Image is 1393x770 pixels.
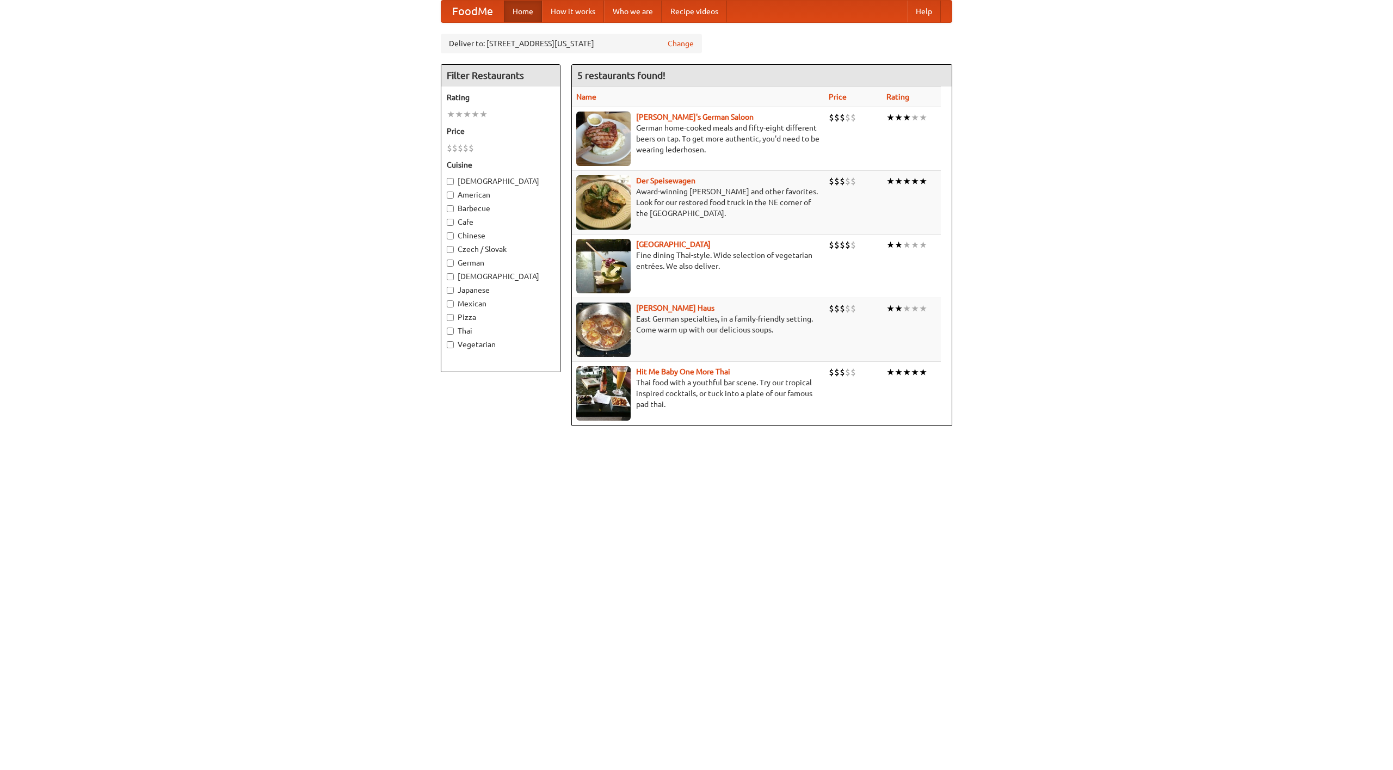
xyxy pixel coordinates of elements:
a: FoodMe [441,1,504,22]
li: $ [840,366,845,378]
li: $ [829,366,834,378]
li: $ [840,175,845,187]
li: $ [850,239,856,251]
input: Mexican [447,300,454,307]
input: [DEMOGRAPHIC_DATA] [447,178,454,185]
img: esthers.jpg [576,112,631,166]
li: $ [463,142,469,154]
li: $ [469,142,474,154]
input: Czech / Slovak [447,246,454,253]
a: Change [668,38,694,49]
li: ★ [479,108,488,120]
a: [PERSON_NAME]'s German Saloon [636,113,754,121]
input: Chinese [447,232,454,239]
a: Rating [886,93,909,101]
li: $ [850,366,856,378]
li: ★ [919,112,927,124]
input: Barbecue [447,205,454,212]
input: German [447,260,454,267]
h5: Price [447,126,554,137]
li: $ [850,112,856,124]
ng-pluralize: 5 restaurants found! [577,70,665,81]
label: Mexican [447,298,554,309]
li: $ [845,112,850,124]
a: Recipe videos [662,1,727,22]
li: ★ [903,112,911,124]
li: $ [840,239,845,251]
li: ★ [903,175,911,187]
li: ★ [886,303,895,315]
label: Japanese [447,285,554,295]
p: Award-winning [PERSON_NAME] and other favorites. Look for our restored food truck in the NE corne... [576,186,820,219]
b: Hit Me Baby One More Thai [636,367,730,376]
p: East German specialties, in a family-friendly setting. Come warm up with our delicious soups. [576,313,820,335]
li: $ [845,303,850,315]
li: ★ [455,108,463,120]
label: Czech / Slovak [447,244,554,255]
input: Pizza [447,314,454,321]
li: ★ [895,175,903,187]
li: $ [834,239,840,251]
input: Japanese [447,287,454,294]
li: $ [850,175,856,187]
li: $ [845,175,850,187]
li: ★ [911,303,919,315]
li: ★ [886,366,895,378]
li: ★ [471,108,479,120]
label: Barbecue [447,203,554,214]
li: $ [834,112,840,124]
h5: Rating [447,92,554,103]
li: $ [850,303,856,315]
input: Thai [447,328,454,335]
li: ★ [911,366,919,378]
input: Vegetarian [447,341,454,348]
a: Help [907,1,941,22]
li: $ [458,142,463,154]
li: ★ [911,175,919,187]
li: $ [834,303,840,315]
li: ★ [903,303,911,315]
li: ★ [911,239,919,251]
li: $ [452,142,458,154]
b: [GEOGRAPHIC_DATA] [636,240,711,249]
li: $ [447,142,452,154]
p: German home-cooked meals and fifty-eight different beers on tap. To get more authentic, you'd nee... [576,122,820,155]
li: ★ [886,239,895,251]
li: $ [829,239,834,251]
h5: Cuisine [447,159,554,170]
li: ★ [903,239,911,251]
p: Fine dining Thai-style. Wide selection of vegetarian entrées. We also deliver. [576,250,820,272]
li: ★ [919,303,927,315]
li: ★ [919,239,927,251]
div: Deliver to: [STREET_ADDRESS][US_STATE] [441,34,702,53]
li: ★ [919,366,927,378]
li: ★ [903,366,911,378]
label: Pizza [447,312,554,323]
a: Price [829,93,847,101]
li: $ [840,303,845,315]
input: American [447,192,454,199]
img: babythai.jpg [576,366,631,421]
li: ★ [463,108,471,120]
label: [DEMOGRAPHIC_DATA] [447,271,554,282]
li: ★ [895,303,903,315]
img: speisewagen.jpg [576,175,631,230]
li: $ [829,303,834,315]
li: ★ [895,239,903,251]
li: $ [845,239,850,251]
li: ★ [886,175,895,187]
input: Cafe [447,219,454,226]
li: $ [829,112,834,124]
label: Thai [447,325,554,336]
li: ★ [447,108,455,120]
b: [PERSON_NAME] Haus [636,304,714,312]
label: [DEMOGRAPHIC_DATA] [447,176,554,187]
li: ★ [895,366,903,378]
li: ★ [895,112,903,124]
li: $ [840,112,845,124]
a: Der Speisewagen [636,176,695,185]
a: Who we are [604,1,662,22]
img: kohlhaus.jpg [576,303,631,357]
